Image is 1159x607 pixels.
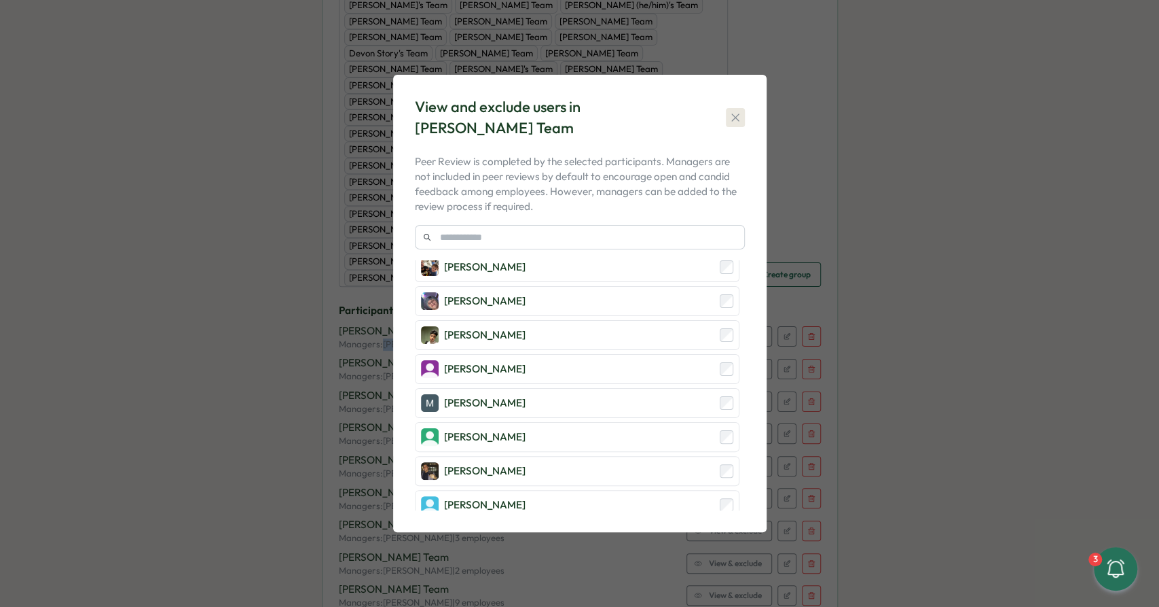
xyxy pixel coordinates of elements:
[421,292,439,310] img: Nathan Putnam
[444,396,526,411] div: [PERSON_NAME]
[444,328,526,343] div: [PERSON_NAME]
[444,294,526,309] div: [PERSON_NAME]
[1088,553,1102,566] div: 3
[444,362,526,377] div: [PERSON_NAME]
[421,428,439,446] img: Chris Su
[421,258,439,276] img: Devin Lee
[421,360,439,378] img: Carlos Castaneda
[421,462,439,480] img: Victor Medina
[421,496,439,514] img: Sam Torres
[421,394,439,412] img: Michael Hoang
[444,498,526,513] div: [PERSON_NAME]
[1094,547,1137,591] button: 3
[444,464,526,479] div: [PERSON_NAME]
[421,326,439,344] img: Ricardo Figueroa Sanchez
[415,154,745,214] p: Peer Review is completed by the selected participants. Managers are not included in peer reviews ...
[444,430,526,445] div: [PERSON_NAME]
[444,260,526,275] div: [PERSON_NAME]
[415,97,693,139] div: View and exclude users in [PERSON_NAME] Team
